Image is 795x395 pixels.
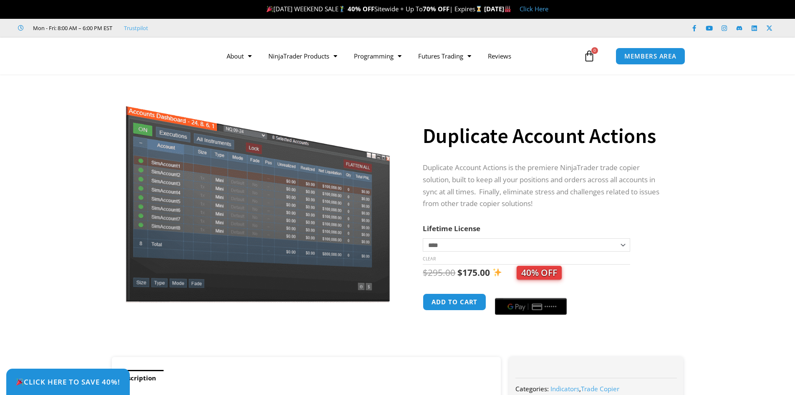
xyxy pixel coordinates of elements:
[16,378,23,385] img: 🎉
[423,267,428,278] span: $
[591,47,598,54] span: 0
[31,23,112,33] span: Mon - Fri: 8:00 AM – 6:00 PM EST
[493,268,502,277] img: ✨
[505,6,511,12] img: 🏭
[218,46,581,66] nav: Menu
[495,298,567,315] button: Buy with GPay
[423,224,480,233] label: Lifetime License
[265,5,484,13] span: [DATE] WEEKEND SALE Sitewide + Up To | Expires
[124,23,148,33] a: Trustpilot
[517,266,562,280] span: 40% OFF
[480,46,520,66] a: Reviews
[457,267,462,278] span: $
[476,6,482,12] img: ⌛
[423,121,666,150] h1: Duplicate Account Actions
[218,46,260,66] a: About
[6,369,130,395] a: 🎉Click Here to save 40%!
[423,162,666,210] p: Duplicate Account Actions is the premiere NinjaTrader trade copier solution, built to keep all yo...
[616,48,685,65] a: MEMBERS AREA
[410,46,480,66] a: Futures Trading
[624,53,676,59] span: MEMBERS AREA
[493,292,568,293] iframe: Secure payment input frame
[98,41,188,71] img: LogoAI | Affordable Indicators – NinjaTrader
[16,378,120,385] span: Click Here to save 40%!
[484,5,511,13] strong: [DATE]
[520,5,548,13] a: Click Here
[339,6,345,12] img: 🏌️‍♂️
[346,46,410,66] a: Programming
[457,267,490,278] bdi: 175.00
[423,267,455,278] bdi: 295.00
[571,44,608,68] a: 0
[423,5,449,13] strong: 70% OFF
[423,256,436,262] a: Clear options
[124,89,392,303] img: Screenshot 2024-08-26 15414455555
[348,5,374,13] strong: 40% OFF
[545,304,557,310] text: ••••••
[267,6,273,12] img: 🎉
[260,46,346,66] a: NinjaTrader Products
[423,293,486,311] button: Add to cart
